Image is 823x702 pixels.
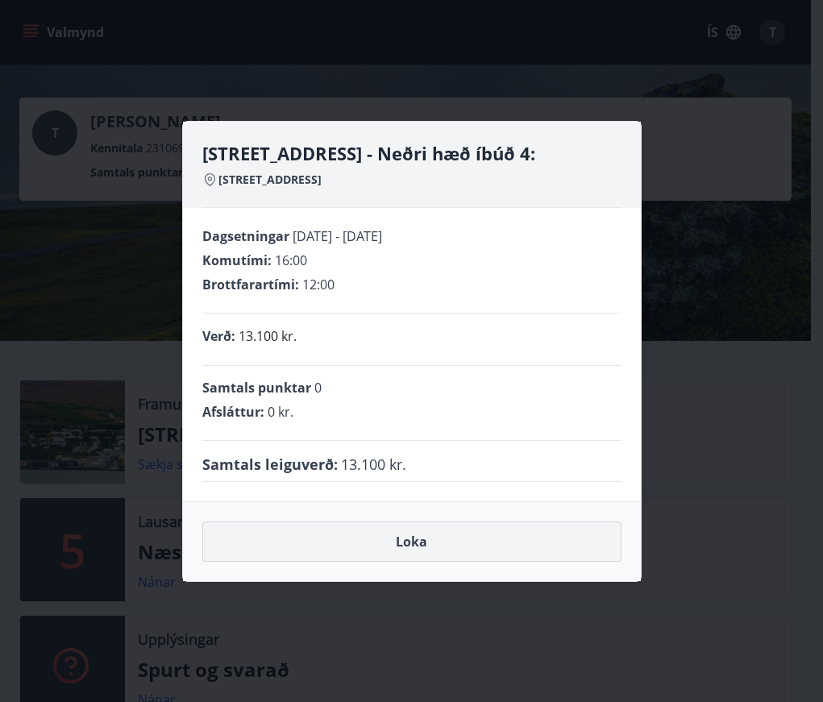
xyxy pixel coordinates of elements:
span: 16:00 [275,251,307,269]
span: [DATE] - [DATE] [293,227,382,245]
span: Samtals punktar [202,379,311,397]
span: Afsláttur : [202,403,264,421]
span: 12:00 [302,276,335,293]
span: Komutími : [202,251,272,269]
h4: [STREET_ADDRESS] - Neðri hæð íbúð 4: [202,141,621,165]
span: Verð : [202,327,235,345]
span: 13.100 kr. [341,454,406,475]
button: Loka [202,521,621,562]
span: Dagsetningar [202,227,289,245]
span: Brottfarartími : [202,276,299,293]
span: Samtals leiguverð : [202,454,338,475]
span: 0 [314,379,322,397]
span: 0 kr. [268,403,293,421]
p: 13.100 kr. [239,326,297,346]
span: [STREET_ADDRESS] [218,172,322,188]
